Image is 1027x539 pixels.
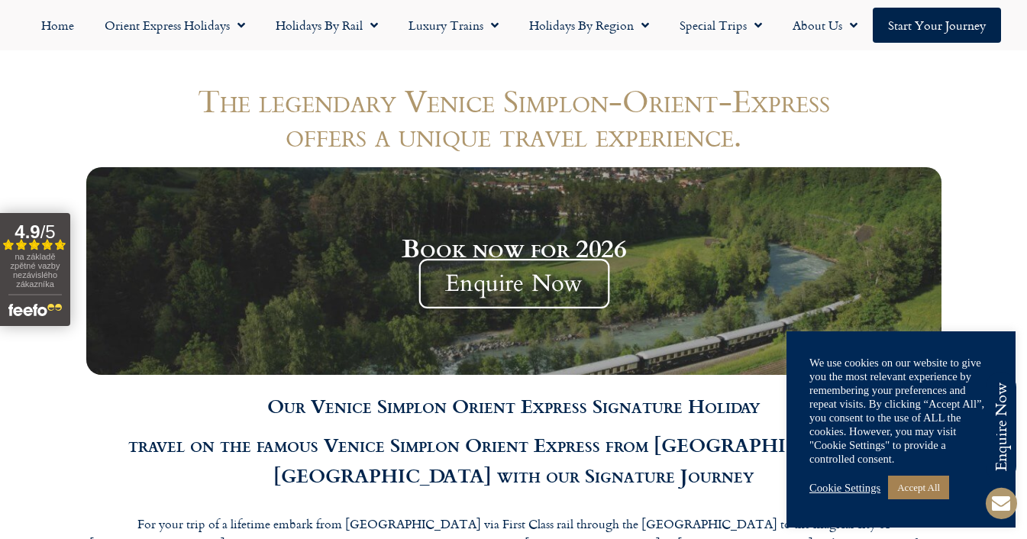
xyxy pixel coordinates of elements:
a: Cookie Settings [809,481,880,495]
a: Book now for 2026 Enquire Now [86,167,941,375]
a: Home [26,8,89,43]
span: Our Venice Simplon Orient Express Signature Holiday [267,391,760,420]
div: We use cookies on our website to give you the most relevant experience by remembering your prefer... [809,356,993,466]
a: Accept All [888,476,949,499]
a: Luxury Trains [393,8,514,43]
a: Holidays by Region [514,8,664,43]
h2: Book now for 2026 [73,234,954,263]
h1: offers a unique travel experience. [86,118,941,152]
span: travel on the famous Venice Simplon Orient Express from [GEOGRAPHIC_DATA] to [GEOGRAPHIC_DATA] wi... [128,430,899,489]
a: Start your Journey [873,8,1001,43]
span: Enquire Now [418,259,609,308]
h1: The legendary Venice Simplon-Orient-Express [86,83,941,118]
a: Special Trips [664,8,777,43]
a: About Us [777,8,873,43]
a: Holidays by Rail [260,8,393,43]
nav: Menu [8,8,1019,43]
a: Orient Express Holidays [89,8,260,43]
